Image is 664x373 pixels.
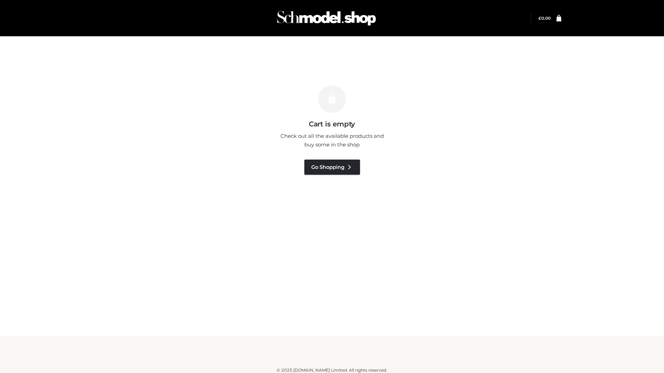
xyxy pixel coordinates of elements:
[277,132,387,149] p: Check out all the available products and buy some in the shop
[538,16,551,21] a: £0.00
[538,16,541,21] span: £
[304,160,360,175] a: Go Shopping
[538,16,551,21] bdi: 0.00
[118,120,546,128] h3: Cart is empty
[275,4,378,32] img: Schmodel Admin 964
